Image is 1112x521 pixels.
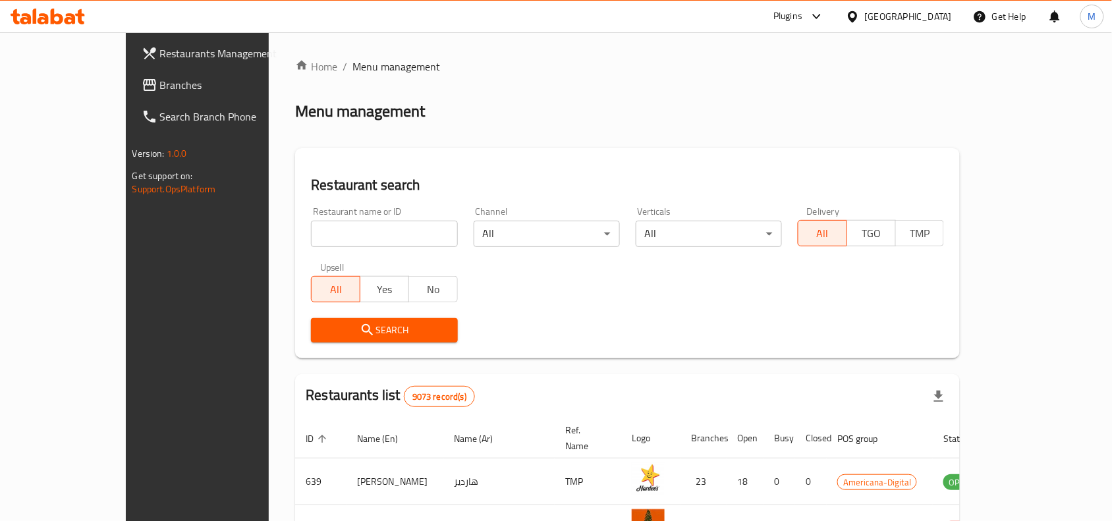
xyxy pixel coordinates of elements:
label: Upsell [320,263,345,272]
li: / [343,59,347,74]
th: Logo [621,418,681,458]
td: 18 [727,458,764,505]
span: M [1088,9,1096,24]
div: All [474,221,620,247]
button: No [408,276,458,302]
span: Version: [132,145,165,162]
span: All [804,224,842,243]
div: Total records count [404,386,475,407]
h2: Menu management [295,101,425,122]
button: Search [311,318,457,343]
td: 639 [295,458,347,505]
span: Status [943,431,986,447]
span: No [414,280,453,299]
span: 9073 record(s) [404,391,474,403]
th: Closed [795,418,827,458]
a: Home [295,59,337,74]
span: POS group [837,431,895,447]
nav: breadcrumb [295,59,960,74]
input: Search for restaurant name or ID.. [311,221,457,247]
button: TMP [895,220,945,246]
th: Branches [681,418,727,458]
a: Search Branch Phone [131,101,312,132]
button: All [798,220,847,246]
span: Branches [160,77,301,93]
button: All [311,276,360,302]
span: Restaurants Management [160,45,301,61]
div: All [636,221,782,247]
div: Plugins [773,9,802,24]
button: Yes [360,276,409,302]
img: Hardee's [632,462,665,495]
div: [GEOGRAPHIC_DATA] [865,9,952,24]
span: 1.0.0 [167,145,187,162]
span: Get support on: [132,167,193,184]
span: OPEN [943,475,976,490]
span: TGO [852,224,891,243]
span: Menu management [352,59,440,74]
div: Export file [923,381,955,412]
th: Busy [764,418,795,458]
td: هارديز [443,458,555,505]
span: Ref. Name [565,422,605,454]
h2: Restaurants list [306,385,475,407]
button: TGO [847,220,896,246]
span: All [317,280,355,299]
td: [PERSON_NAME] [347,458,443,505]
div: OPEN [943,474,976,490]
h2: Restaurant search [311,175,944,195]
span: Yes [366,280,404,299]
span: ID [306,431,331,447]
span: Search [321,322,447,339]
label: Delivery [807,207,840,216]
a: Support.OpsPlatform [132,180,216,198]
span: Search Branch Phone [160,109,301,124]
a: Branches [131,69,312,101]
span: Name (En) [357,431,415,447]
span: TMP [901,224,939,243]
td: 23 [681,458,727,505]
td: TMP [555,458,621,505]
a: Restaurants Management [131,38,312,69]
span: Americana-Digital [838,475,916,490]
span: Name (Ar) [454,431,510,447]
th: Open [727,418,764,458]
td: 0 [795,458,827,505]
td: 0 [764,458,795,505]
